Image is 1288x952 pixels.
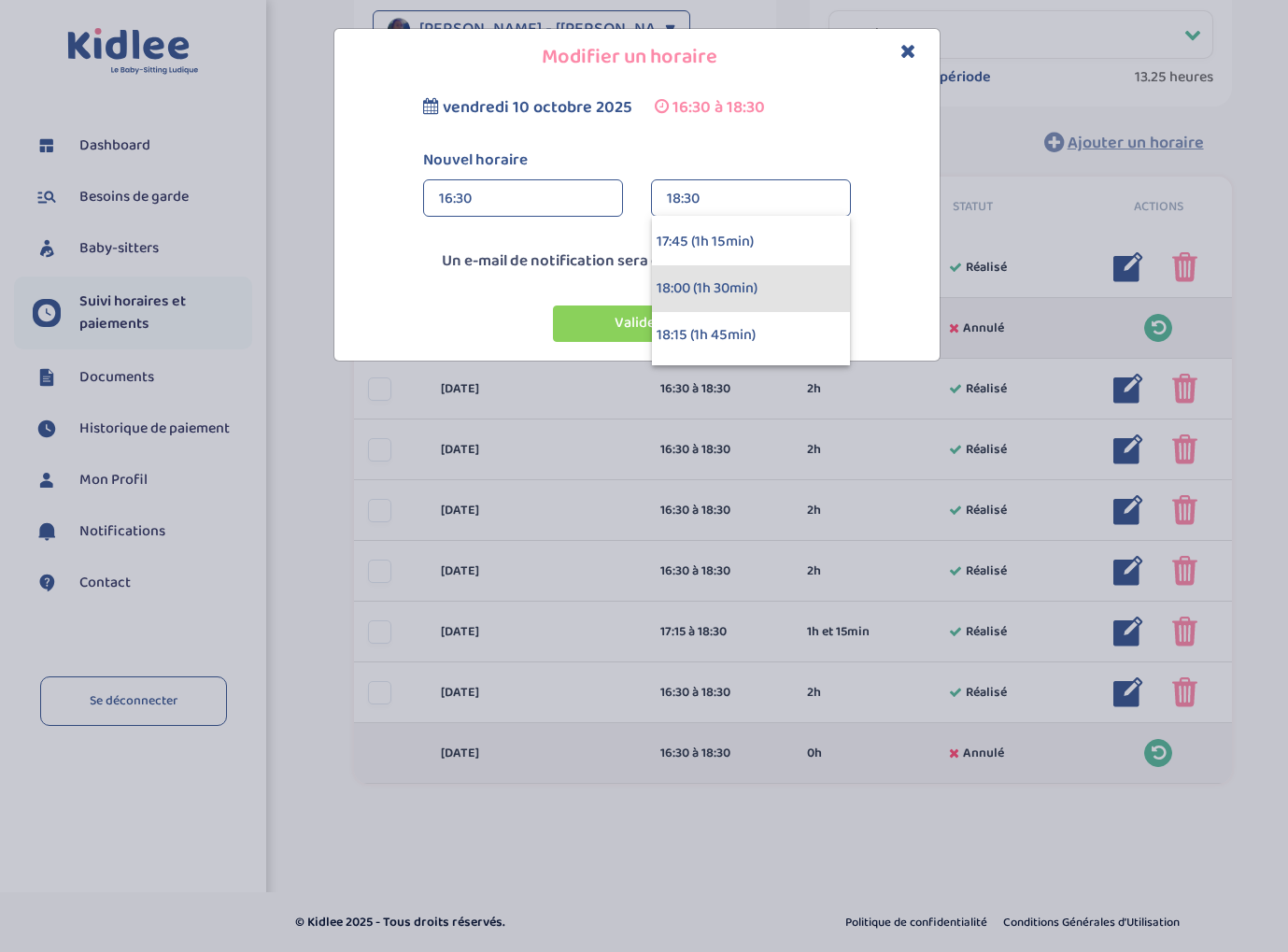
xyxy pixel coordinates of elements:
[652,312,850,359] div: 18:15 (1h 45min)
[652,359,850,405] div: 18:30 (2h)
[672,94,765,121] span: 16:30 à 18:30
[443,94,632,121] span: vendredi 10 octobre 2025
[667,180,835,218] div: 18:30
[553,305,721,342] button: Valider
[900,41,916,63] button: Close
[409,149,865,173] label: Nouvel horaire
[339,249,935,274] p: Un e-mail de notification sera envoyé à
[652,265,850,312] div: 18:00 (1h 30min)
[439,180,607,218] div: 16:30
[348,43,926,72] h4: Modifier un horaire
[652,219,850,265] div: 17:45 (1h 15min)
